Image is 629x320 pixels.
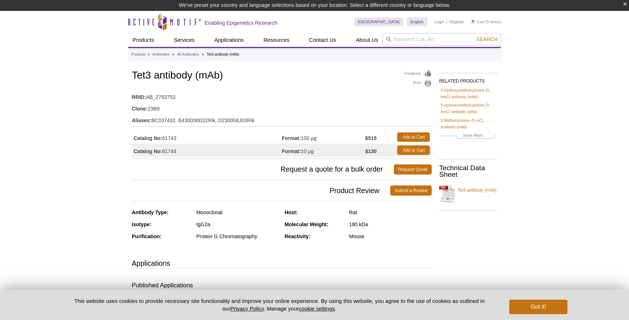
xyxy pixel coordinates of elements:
[132,131,282,144] td: 61743
[349,233,432,240] div: Mouse
[349,221,432,228] div: 180 kDa
[299,305,335,312] button: cookie settings
[196,209,279,216] div: Monoclonal
[132,144,282,157] td: 61744
[62,297,497,312] p: This website uses cookies to provide necessary site functionality and improve your online experie...
[132,209,169,215] strong: Antibody Type:
[169,33,199,47] a: Services
[365,135,376,141] strong: $515
[365,148,376,155] strong: $130
[405,70,432,78] a: Feedback
[132,164,394,175] span: Request a quote for a bulk order
[172,52,174,56] li: »
[132,281,432,291] h3: Published Applications
[153,51,170,58] a: Antibodies
[397,145,430,155] a: Add to Cart
[471,17,501,26] li: (0 items)
[352,33,383,47] a: About Us
[471,19,484,24] a: Cart
[509,300,567,314] button: Got it!
[383,33,501,45] input: Keyword, Cat. No.
[439,73,497,86] h2: RELATED PRODUCTS
[349,209,432,216] div: Rat
[132,113,432,124] td: BC037432, B430006D22Rik, D230004J03Rik
[196,221,279,228] div: IgG2a
[449,19,464,24] a: Register
[397,132,430,142] a: Add to Cart
[132,117,151,124] strong: Aliases:
[202,52,204,56] li: »
[285,221,328,227] strong: Molecular Weight:
[132,94,146,100] strong: RRID:
[439,183,497,204] a: Tet3 antibody (mAb)
[285,233,310,239] strong: Reactivity:
[285,209,298,215] strong: Host:
[282,144,365,157] td: 10 µg
[132,101,432,113] td: 23B9
[177,51,199,58] a: All Antibodies
[132,233,162,239] strong: Purification:
[259,33,294,47] a: Resources
[440,132,496,140] a: Show More
[132,221,151,227] strong: Isotype:
[282,131,365,144] td: 100 µg
[354,17,403,26] a: [GEOGRAPHIC_DATA]
[196,233,279,240] div: Protein G Chromatography
[128,33,158,47] a: Products
[282,135,301,141] strong: Format:
[230,305,264,312] a: Privacy Policy
[435,19,444,24] a: Login
[131,51,146,58] a: Products
[134,135,162,141] strong: Catalog No:
[440,102,496,115] a: 5-Hydroxymethylcytosine (5-hmC) antibody (pAb)
[476,36,498,42] span: Search
[471,20,475,23] img: Your Cart
[132,185,390,196] span: Product Review
[210,33,248,47] a: Applications
[474,36,500,43] button: Search
[132,70,432,82] h1: Tet3 antibody (mAb)
[440,117,496,130] a: 5-Methylcytosine (5-mC) antibody (mAb)
[440,87,496,100] a: 5-Hydroxymethylcytosine (5-hmC) antibody (mAb)
[446,17,447,26] li: |
[147,52,150,56] li: »
[132,89,432,101] td: AB_2793753
[439,165,497,178] h2: Technical Data Sheet
[132,105,148,112] strong: Clone:
[390,185,432,196] a: Submit a Review
[207,52,240,56] li: Tet3 antibody (mAb)
[205,20,277,26] h2: Enabling Epigenetics Research
[405,80,432,88] a: Print
[282,148,301,155] strong: Format:
[134,148,162,155] strong: Catalog No:
[132,258,432,269] h3: Applications
[407,17,427,26] a: English
[394,164,432,175] a: Request Quote
[305,33,340,47] a: Contact Us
